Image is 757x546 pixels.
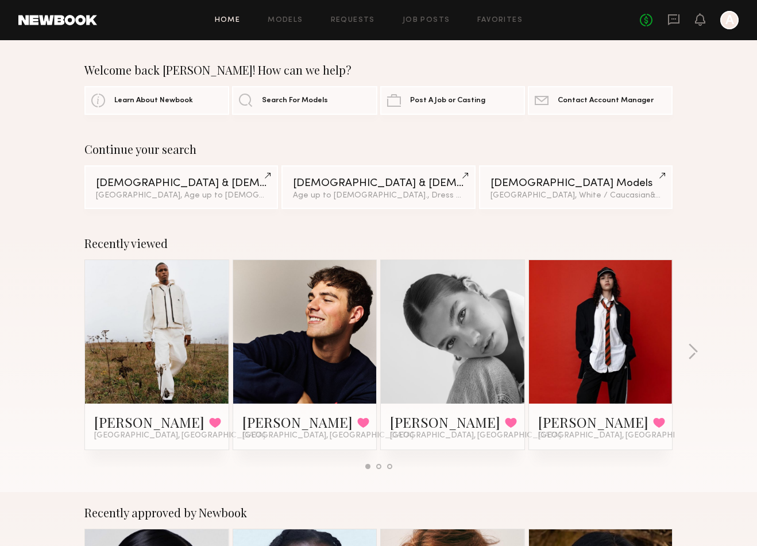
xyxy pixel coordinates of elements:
[390,431,561,440] span: [GEOGRAPHIC_DATA], [GEOGRAPHIC_DATA]
[281,165,475,209] a: [DEMOGRAPHIC_DATA] & [DEMOGRAPHIC_DATA] ModelsAge up to [DEMOGRAPHIC_DATA]., Dress 0 - 8
[84,86,229,115] a: Learn About Newbook
[84,237,673,250] div: Recently viewed
[215,17,241,24] a: Home
[96,192,267,200] div: [GEOGRAPHIC_DATA], Age up to [DEMOGRAPHIC_DATA].
[331,17,375,24] a: Requests
[96,178,267,189] div: [DEMOGRAPHIC_DATA] & [DEMOGRAPHIC_DATA] Models
[268,17,303,24] a: Models
[84,506,673,520] div: Recently approved by Newbook
[114,97,193,104] span: Learn About Newbook
[84,142,673,156] div: Continue your search
[538,413,648,431] a: [PERSON_NAME]
[390,413,500,431] a: [PERSON_NAME]
[538,431,709,440] span: [GEOGRAPHIC_DATA], [GEOGRAPHIC_DATA]
[650,192,706,199] span: & 4 other filter s
[94,413,204,431] a: [PERSON_NAME]
[490,178,661,189] div: [DEMOGRAPHIC_DATA] Models
[242,431,414,440] span: [GEOGRAPHIC_DATA], [GEOGRAPHIC_DATA]
[403,17,450,24] a: Job Posts
[528,86,673,115] a: Contact Account Manager
[720,11,739,29] a: A
[558,97,654,104] span: Contact Account Manager
[293,192,464,200] div: Age up to [DEMOGRAPHIC_DATA]., Dress 0 - 8
[262,97,328,104] span: Search For Models
[84,165,278,209] a: [DEMOGRAPHIC_DATA] & [DEMOGRAPHIC_DATA] Models[GEOGRAPHIC_DATA], Age up to [DEMOGRAPHIC_DATA].
[410,97,485,104] span: Post A Job or Casting
[94,431,265,440] span: [GEOGRAPHIC_DATA], [GEOGRAPHIC_DATA]
[84,63,673,77] div: Welcome back [PERSON_NAME]! How can we help?
[479,165,673,209] a: [DEMOGRAPHIC_DATA] Models[GEOGRAPHIC_DATA], White / Caucasian&4other filters
[242,413,353,431] a: [PERSON_NAME]
[477,17,523,24] a: Favorites
[380,86,525,115] a: Post A Job or Casting
[232,86,377,115] a: Search For Models
[490,192,661,200] div: [GEOGRAPHIC_DATA], White / Caucasian
[293,178,464,189] div: [DEMOGRAPHIC_DATA] & [DEMOGRAPHIC_DATA] Models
